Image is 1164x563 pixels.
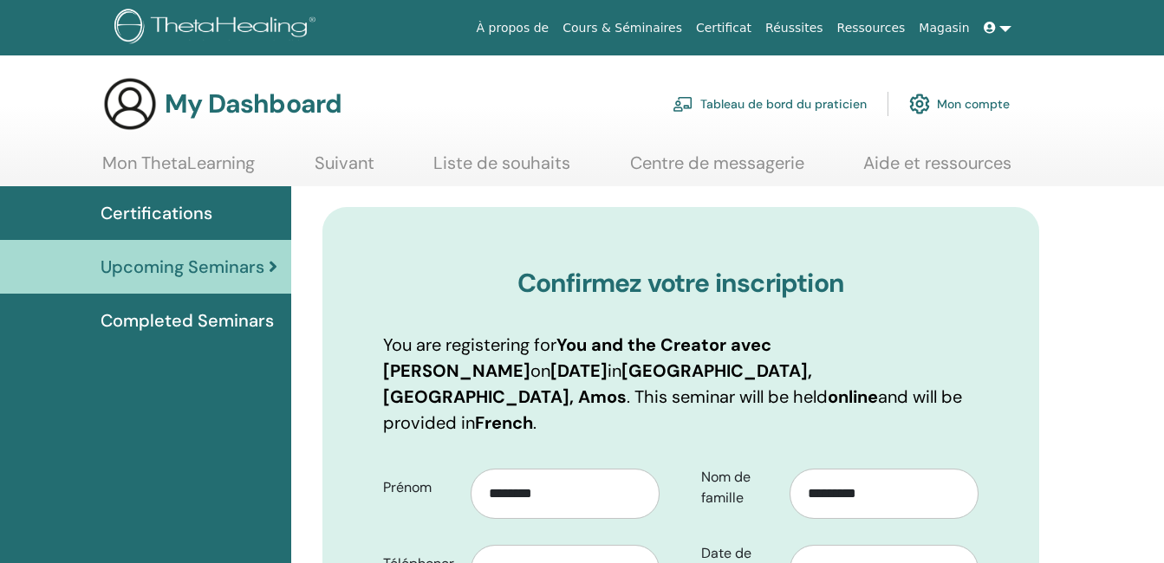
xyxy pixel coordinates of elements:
[102,76,158,132] img: generic-user-icon.jpg
[114,9,322,48] img: logo.png
[688,461,790,514] label: Nom de famille
[630,152,804,186] a: Centre de messagerie
[165,88,341,120] h3: My Dashboard
[383,332,979,436] p: You are registering for on in . This seminar will be held and will be provided in .
[315,152,374,186] a: Suivant
[383,268,979,299] h3: Confirmez votre inscription
[828,385,878,408] b: online
[102,152,255,186] a: Mon ThetaLearning
[863,152,1011,186] a: Aide et ressources
[550,359,608,382] b: [DATE]
[909,85,1010,123] a: Mon compte
[470,12,556,44] a: À propos de
[673,96,693,112] img: chalkboard-teacher.svg
[101,200,212,226] span: Certifications
[556,12,689,44] a: Cours & Séminaires
[383,333,771,382] b: You and the Creator avec [PERSON_NAME]
[909,89,930,119] img: cog.svg
[433,152,570,186] a: Liste de souhaits
[673,85,867,123] a: Tableau de bord du praticien
[101,307,274,333] span: Completed Seminars
[912,12,976,44] a: Magasin
[475,411,533,434] b: French
[758,12,829,44] a: Réussites
[370,471,471,504] label: Prénom
[830,12,913,44] a: Ressources
[689,12,758,44] a: Certificat
[101,254,264,280] span: Upcoming Seminars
